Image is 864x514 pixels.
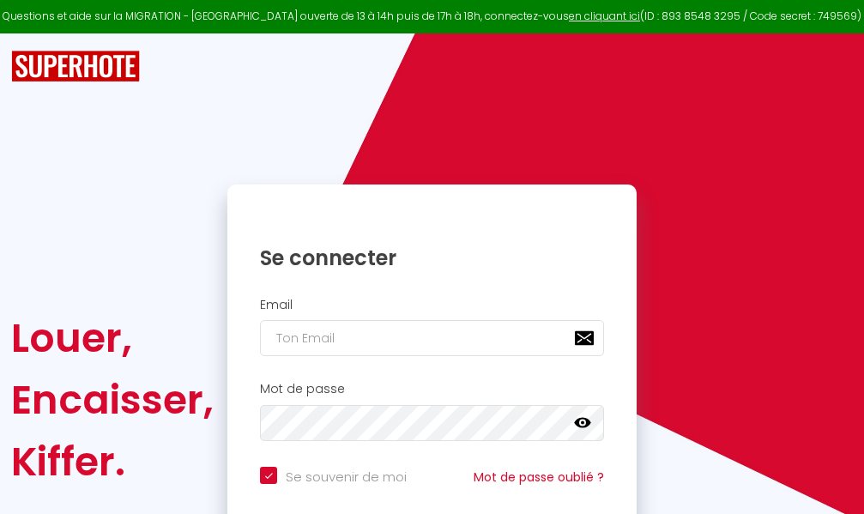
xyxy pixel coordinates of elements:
a: en cliquant ici [569,9,640,23]
div: Kiffer. [11,431,214,493]
input: Ton Email [260,320,604,356]
a: Mot de passe oublié ? [474,469,604,486]
img: SuperHote logo [11,51,140,82]
div: Encaisser, [11,369,214,431]
div: Louer, [11,307,214,369]
h2: Mot de passe [260,382,604,396]
h2: Email [260,298,604,312]
h1: Se connecter [260,245,604,271]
